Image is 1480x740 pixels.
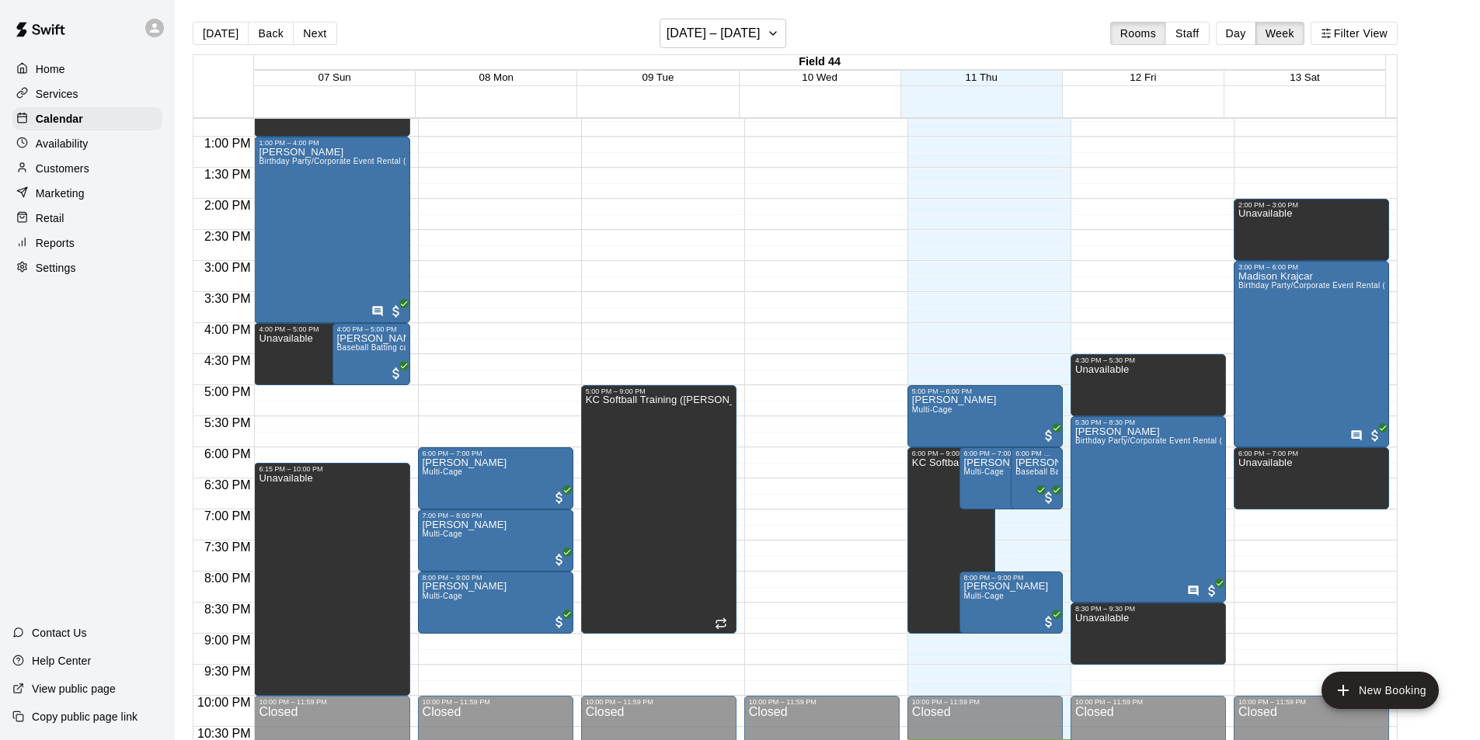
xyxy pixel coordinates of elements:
[36,136,89,151] p: Availability
[36,210,64,226] p: Retail
[36,161,89,176] p: Customers
[200,509,255,523] span: 7:00 PM
[1234,261,1389,447] div: 3:00 PM – 6:00 PM: Madison Krajcar
[333,323,410,385] div: 4:00 PM – 5:00 PM: Dani Shaposka
[248,22,294,45] button: Back
[1238,263,1384,271] div: 3:00 PM – 6:00 PM
[12,182,162,205] a: Marketing
[12,82,162,106] div: Services
[36,186,85,201] p: Marketing
[32,681,116,697] p: View public page
[254,55,1385,70] div: Field 44
[200,385,255,398] span: 5:00 PM
[1216,22,1256,45] button: Day
[200,603,255,616] span: 8:30 PM
[1041,614,1057,630] span: All customers have paid
[337,343,468,352] span: Baseball Batting cage with HITRAX
[200,540,255,554] span: 7:30 PM
[200,292,255,305] span: 3:30 PM
[1041,490,1057,505] span: All customers have paid
[479,71,514,83] button: 08 Mon
[907,385,1063,447] div: 5:00 PM – 6:00 PM: Jack Dobrowolski
[423,592,463,600] span: Multi-Cage
[1204,583,1220,599] span: All customers have paid
[959,447,1047,509] div: 6:00 PM – 7:00 PM: Jack Dobrowolski
[36,61,65,77] p: Home
[200,261,255,274] span: 3:00 PM
[552,552,567,568] span: All customers have paid
[193,696,254,709] span: 10:00 PM
[12,157,162,180] a: Customers
[907,447,995,634] div: 6:00 PM – 9:00 PM: KC Softball Training (Katie/Kristin)
[293,22,336,45] button: Next
[259,139,405,147] div: 1:00 PM – 4:00 PM
[200,416,255,429] span: 5:30 PM
[259,325,381,333] div: 4:00 PM – 5:00 PM
[337,325,406,333] div: 4:00 PM – 5:00 PM
[1075,419,1221,426] div: 5:30 PM – 8:30 PM
[1071,354,1226,416] div: 4:30 PM – 5:30 PM: Unavailable
[964,574,1058,582] div: 8:00 PM – 9:00 PM
[200,572,255,585] span: 8:00 PM
[200,323,255,336] span: 4:00 PM
[1350,429,1363,442] svg: Has notes
[254,463,409,696] div: 6:15 PM – 10:00 PM: Unavailable
[423,530,463,538] span: Multi-Cage
[1238,201,1384,209] div: 2:00 PM – 3:00 PM
[36,260,76,276] p: Settings
[193,22,249,45] button: [DATE]
[200,665,255,678] span: 9:30 PM
[259,465,405,473] div: 6:15 PM – 10:00 PM
[1071,416,1226,603] div: 5:30 PM – 8:30 PM: Jacob Mauerer
[200,230,255,243] span: 2:30 PM
[1234,447,1389,509] div: 6:00 PM – 7:00 PM: Unavailable
[200,447,255,460] span: 6:00 PM
[200,634,255,647] span: 9:00 PM
[319,71,351,83] button: 07 Sun
[32,709,138,724] p: Copy public page link
[418,509,573,572] div: 7:00 PM – 8:00 PM: Jack Dobrowolski
[1290,71,1320,83] span: 13 Sat
[254,137,409,323] div: 1:00 PM – 4:00 PM: Anthony Pulling
[388,304,404,319] span: All customers have paid
[388,366,404,381] span: All customers have paid
[32,625,87,641] p: Contact Us
[36,235,75,251] p: Reports
[1165,22,1210,45] button: Staff
[193,727,254,740] span: 10:30 PM
[36,111,83,127] p: Calendar
[12,231,162,255] a: Reports
[12,207,162,230] a: Retail
[423,512,569,519] div: 7:00 PM – 8:00 PM
[552,614,567,630] span: All customers have paid
[964,467,1005,476] span: Multi-Cage
[1130,71,1156,83] button: 12 Fri
[12,57,162,81] a: Home
[581,385,737,634] div: 5:00 PM – 9:00 PM: KC Softball Training (Katie/Kristin)
[423,574,569,582] div: 8:00 PM – 9:00 PM
[36,86,78,102] p: Services
[1234,199,1389,261] div: 2:00 PM – 3:00 PM: Unavailable
[1367,428,1383,443] span: All customers have paid
[423,698,569,706] div: 10:00 PM – 11:59 PM
[802,71,838,83] button: 10 Wed
[200,137,255,150] span: 1:00 PM
[418,447,573,509] div: 6:00 PM – 7:00 PM: Jack Dobrowolski
[912,450,991,457] div: 6:00 PM – 9:00 PM
[200,199,255,212] span: 2:00 PM
[1110,22,1166,45] button: Rooms
[12,107,162,130] div: Calendar
[200,168,255,181] span: 1:30 PM
[715,617,727,630] span: Recurring event
[200,478,255,492] span: 6:30 PM
[642,71,674,83] span: 09 Tue
[12,256,162,280] a: Settings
